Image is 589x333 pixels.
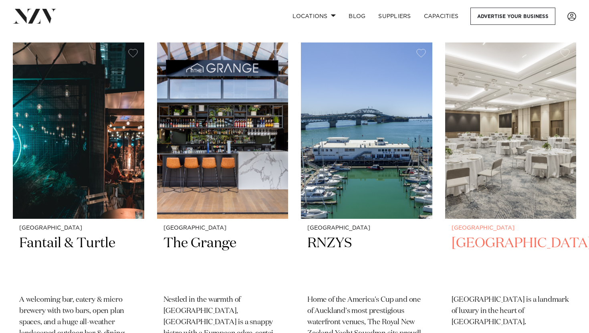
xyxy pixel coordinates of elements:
h2: RNZYS [307,234,426,289]
small: [GEOGRAPHIC_DATA] [19,225,138,231]
small: [GEOGRAPHIC_DATA] [452,225,570,231]
small: [GEOGRAPHIC_DATA] [307,225,426,231]
img: nzv-logo.png [13,9,56,23]
a: Locations [286,8,342,25]
p: [GEOGRAPHIC_DATA] is a landmark of luxury in the heart of [GEOGRAPHIC_DATA]. [452,295,570,328]
a: Advertise your business [470,8,555,25]
a: BLOG [342,8,372,25]
h2: Fantail & Turtle [19,234,138,289]
small: [GEOGRAPHIC_DATA] [163,225,282,231]
h2: [GEOGRAPHIC_DATA] [452,234,570,289]
a: SUPPLIERS [372,8,417,25]
h2: The Grange [163,234,282,289]
a: Capacities [418,8,465,25]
